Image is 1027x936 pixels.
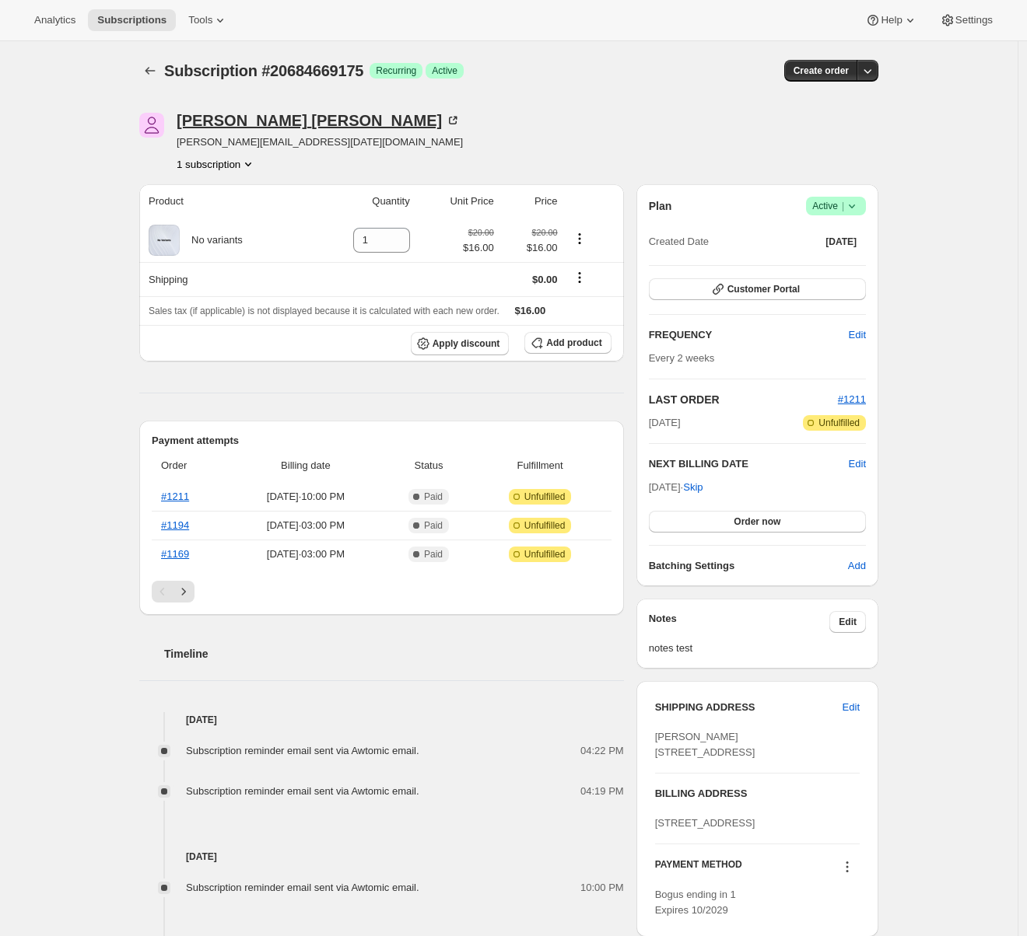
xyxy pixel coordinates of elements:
[177,156,256,172] button: Product actions
[649,327,849,343] h2: FREQUENCY
[232,458,379,473] span: Billing date
[149,306,499,316] span: Sales tax (if applicable) is not displayed because it is calculated with each new order.
[532,274,558,285] span: $0.00
[546,337,601,349] span: Add product
[848,558,866,574] span: Add
[727,283,800,295] span: Customer Portal
[531,228,557,237] small: $20.00
[649,198,672,214] h2: Plan
[931,9,1002,31] button: Settings
[649,611,830,633] h3: Notes
[580,784,624,799] span: 04:19 PM
[881,14,902,26] span: Help
[186,745,419,756] span: Subscription reminder email sent via Awtomic email.
[649,558,848,574] h6: Batching Settings
[161,491,189,502] a: #1211
[415,184,499,218] th: Unit Price
[839,616,857,628] span: Edit
[816,231,866,253] button: [DATE]
[655,731,755,758] span: [PERSON_NAME] [STREET_ADDRESS]
[310,184,414,218] th: Quantity
[856,9,927,31] button: Help
[649,352,715,364] span: Every 2 weeks
[829,611,866,633] button: Edit
[818,417,860,429] span: Unfulfilled
[825,236,857,248] span: [DATE]
[567,230,592,247] button: Product actions
[515,305,546,316] span: $16.00
[524,519,566,532] span: Unfulfilled
[838,393,866,405] a: #1211
[97,14,166,26] span: Subscriptions
[433,337,500,350] span: Apply discount
[503,240,558,256] span: $16.00
[232,547,379,562] span: [DATE] · 03:00 PM
[649,415,681,431] span: [DATE]
[173,581,195,602] button: Next
[833,695,869,720] button: Edit
[838,392,866,407] button: #1211
[139,712,624,728] h4: [DATE]
[649,511,866,533] button: Order now
[649,481,703,493] span: [DATE] ·
[139,849,624,864] h4: [DATE]
[812,198,860,214] span: Active
[232,489,379,505] span: [DATE] · 10:00 PM
[849,456,866,472] button: Edit
[649,641,866,656] span: notes test
[186,785,419,797] span: Subscription reminder email sent via Awtomic email.
[179,9,237,31] button: Tools
[649,392,838,407] h2: LAST ORDER
[849,327,866,343] span: Edit
[139,184,310,218] th: Product
[376,65,416,77] span: Recurring
[232,518,379,533] span: [DATE] · 03:00 PM
[389,458,469,473] span: Status
[649,456,849,472] h2: NEXT BILLING DATE
[424,548,443,561] span: Paid
[25,9,85,31] button: Analytics
[463,240,494,256] span: $16.00
[139,113,164,138] span: Adrian Andrade
[152,581,612,602] nav: Pagination
[34,14,75,26] span: Analytics
[649,234,709,250] span: Created Date
[842,200,844,212] span: |
[784,60,858,82] button: Create order
[580,880,624,896] span: 10:00 PM
[524,491,566,503] span: Unfulfilled
[164,646,624,662] h2: Timeline
[161,548,189,560] a: #1169
[674,475,712,500] button: Skip
[955,14,993,26] span: Settings
[839,323,875,348] button: Edit
[655,700,843,715] h3: SHIPPING ADDRESS
[839,554,875,578] button: Add
[567,269,592,286] button: Shipping actions
[180,232,243,248] div: No variants
[794,65,849,77] span: Create order
[152,449,227,483] th: Order
[683,480,703,495] span: Skip
[139,60,161,82] button: Subscriptions
[655,889,736,916] span: Bogus ending in 1 Expires 10/2029
[139,262,310,296] th: Shipping
[432,65,457,77] span: Active
[655,786,860,802] h3: BILLING ADDRESS
[468,228,494,237] small: $20.00
[655,817,755,829] span: [STREET_ADDRESS]
[177,113,461,128] div: [PERSON_NAME] [PERSON_NAME]
[649,278,866,300] button: Customer Portal
[161,519,189,531] a: #1194
[478,458,601,473] span: Fulfillment
[424,491,443,503] span: Paid
[424,519,443,532] span: Paid
[188,14,212,26] span: Tools
[152,433,612,449] h2: Payment attempts
[411,332,510,355] button: Apply discount
[524,332,611,354] button: Add product
[580,743,624,759] span: 04:22 PM
[734,515,780,528] span: Order now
